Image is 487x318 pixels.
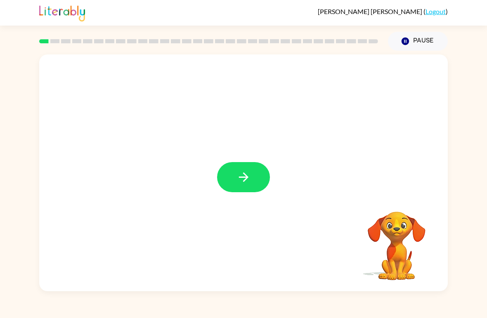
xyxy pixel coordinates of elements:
button: Pause [388,32,448,51]
img: Literably [39,3,85,21]
video: Your browser must support playing .mp4 files to use Literably. Please try using another browser. [355,199,438,281]
div: ( ) [318,7,448,15]
a: Logout [426,7,446,15]
span: [PERSON_NAME] [PERSON_NAME] [318,7,423,15]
